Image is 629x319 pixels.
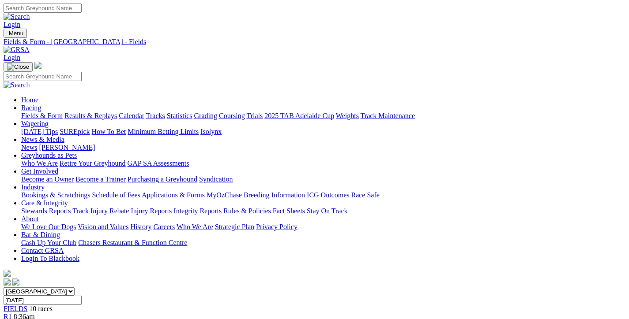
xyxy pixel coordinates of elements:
[336,112,359,119] a: Weights
[21,144,37,151] a: News
[21,167,58,175] a: Get Involved
[4,54,20,61] a: Login
[21,112,63,119] a: Fields & Form
[307,191,349,199] a: ICG Outcomes
[21,207,71,215] a: Stewards Reports
[21,215,39,223] a: About
[4,278,11,286] img: facebook.svg
[4,270,11,277] img: logo-grsa-white.png
[194,112,217,119] a: Grading
[21,175,625,183] div: Get Involved
[21,223,625,231] div: About
[21,159,58,167] a: Who We Are
[21,247,64,254] a: Contact GRSA
[199,175,233,183] a: Syndication
[361,112,415,119] a: Track Maintenance
[21,159,625,167] div: Greyhounds as Pets
[9,30,23,37] span: Menu
[256,223,298,230] a: Privacy Policy
[21,96,38,104] a: Home
[4,305,27,312] a: FIELDS
[223,207,271,215] a: Rules & Policies
[244,191,305,199] a: Breeding Information
[128,128,199,135] a: Minimum Betting Limits
[21,199,68,207] a: Care & Integrity
[173,207,222,215] a: Integrity Reports
[4,13,30,21] img: Search
[34,62,41,69] img: logo-grsa-white.png
[92,191,140,199] a: Schedule of Fees
[75,175,126,183] a: Become a Trainer
[21,231,60,238] a: Bar & Dining
[29,305,53,312] span: 10 races
[78,223,128,230] a: Vision and Values
[64,112,117,119] a: Results & Replays
[4,81,30,89] img: Search
[130,223,151,230] a: History
[60,128,90,135] a: SUREpick
[273,207,305,215] a: Fact Sheets
[21,128,625,136] div: Wagering
[21,255,79,262] a: Login To Blackbook
[21,136,64,143] a: News & Media
[128,175,197,183] a: Purchasing a Greyhound
[39,144,95,151] a: [PERSON_NAME]
[21,112,625,120] div: Racing
[21,239,625,247] div: Bar & Dining
[21,152,77,159] a: Greyhounds as Pets
[60,159,126,167] a: Retire Your Greyhound
[167,112,192,119] a: Statistics
[21,104,41,111] a: Racing
[307,207,347,215] a: Stay On Track
[4,46,30,54] img: GRSA
[4,38,625,46] a: Fields & Form - [GEOGRAPHIC_DATA] - Fields
[131,207,172,215] a: Injury Reports
[128,159,189,167] a: GAP SA Assessments
[264,112,334,119] a: 2025 TAB Adelaide Cup
[246,112,263,119] a: Trials
[21,239,76,246] a: Cash Up Your Club
[92,128,126,135] a: How To Bet
[207,191,242,199] a: MyOzChase
[21,144,625,152] div: News & Media
[21,223,76,230] a: We Love Our Dogs
[21,120,49,127] a: Wagering
[12,278,19,286] img: twitter.svg
[219,112,245,119] a: Coursing
[153,223,175,230] a: Careers
[7,63,29,70] img: Close
[142,191,205,199] a: Applications & Forms
[4,296,82,305] input: Select date
[21,207,625,215] div: Care & Integrity
[4,72,82,81] input: Search
[4,21,20,28] a: Login
[4,29,27,38] button: Toggle navigation
[177,223,213,230] a: Who We Are
[21,175,74,183] a: Become an Owner
[78,239,187,246] a: Chasers Restaurant & Function Centre
[72,207,129,215] a: Track Injury Rebate
[146,112,165,119] a: Tracks
[21,191,625,199] div: Industry
[119,112,144,119] a: Calendar
[351,191,379,199] a: Race Safe
[200,128,222,135] a: Isolynx
[21,128,58,135] a: [DATE] Tips
[4,62,33,72] button: Toggle navigation
[21,183,45,191] a: Industry
[4,4,82,13] input: Search
[21,191,90,199] a: Bookings & Scratchings
[215,223,254,230] a: Strategic Plan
